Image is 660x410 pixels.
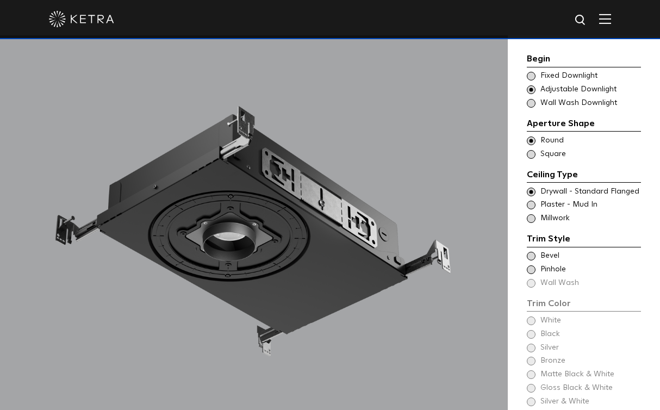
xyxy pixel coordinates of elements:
img: ketra-logo-2019-white [49,11,114,27]
span: Wall Wash Downlight [540,98,640,109]
img: search icon [574,14,588,27]
span: Fixed Downlight [540,71,640,82]
span: Square [540,149,640,160]
span: Bevel [540,251,640,262]
div: Aperture Shape [527,117,641,132]
span: Round [540,135,640,146]
span: Drywall - Standard Flanged [540,187,640,197]
span: Millwork [540,213,640,224]
div: Ceiling Type [527,168,641,183]
span: Adjustable Downlight [540,84,640,95]
span: Plaster - Mud In [540,200,640,210]
img: Hamburger%20Nav.svg [599,14,611,24]
div: Begin [527,52,641,67]
div: Trim Style [527,232,641,247]
span: Pinhole [540,264,640,275]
